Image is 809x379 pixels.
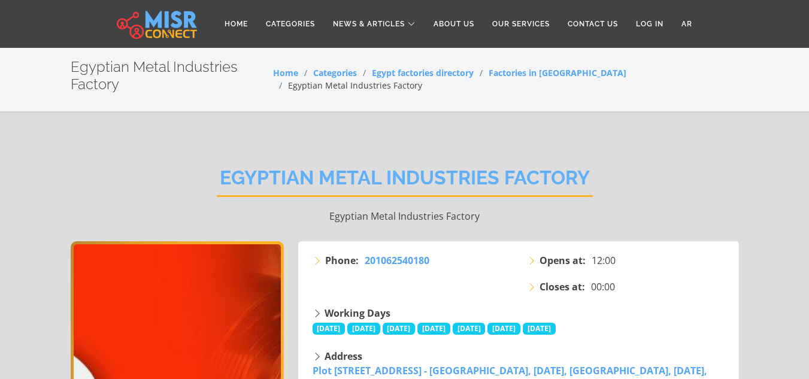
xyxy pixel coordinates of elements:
[325,350,362,363] strong: Address
[383,323,416,335] span: [DATE]
[592,253,616,268] span: 12:00
[523,323,556,335] span: [DATE]
[313,67,357,78] a: Categories
[333,19,405,29] span: News & Articles
[325,253,359,268] strong: Phone:
[216,13,257,35] a: Home
[71,209,739,223] p: Egyptian Metal Industries Factory
[483,13,559,35] a: Our Services
[487,323,520,335] span: [DATE]
[325,307,390,320] strong: Working Days
[117,9,197,39] img: main.misr_connect
[347,323,380,335] span: [DATE]
[591,280,615,294] span: 00:00
[627,13,672,35] a: Log in
[71,59,274,93] h2: Egyptian Metal Industries Factory
[324,13,425,35] a: News & Articles
[365,253,429,268] a: 201062540180
[372,67,474,78] a: Egypt factories directory
[217,166,593,197] h2: Egyptian Metal Industries Factory
[313,323,346,335] span: [DATE]
[559,13,627,35] a: Contact Us
[672,13,701,35] a: AR
[273,79,422,92] li: Egyptian Metal Industries Factory
[365,254,429,267] span: 201062540180
[257,13,324,35] a: Categories
[540,280,585,294] strong: Closes at:
[489,67,626,78] a: Factories in [GEOGRAPHIC_DATA]
[540,253,586,268] strong: Opens at:
[453,323,486,335] span: [DATE]
[273,67,298,78] a: Home
[417,323,450,335] span: [DATE]
[425,13,483,35] a: About Us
